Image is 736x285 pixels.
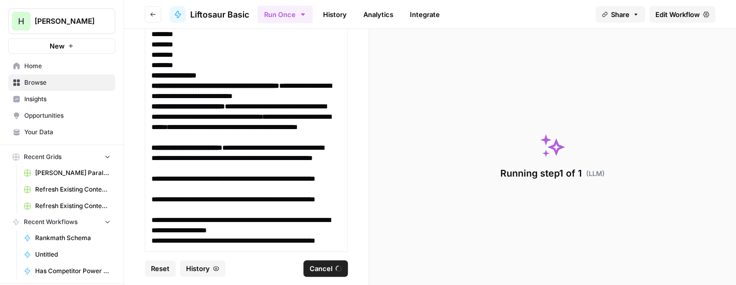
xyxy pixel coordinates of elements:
[649,6,715,23] a: Edit Workflow
[24,217,78,227] span: Recent Workflows
[611,9,630,20] span: Share
[50,41,65,51] span: New
[19,165,115,181] a: [PERSON_NAME] Paralegal Grid
[180,260,225,277] button: History
[35,168,111,178] span: [PERSON_NAME] Paralegal Grid
[19,230,115,246] a: Rankmath Schema
[35,266,111,276] span: Has Competitor Power Step on SERPs
[8,149,115,165] button: Recent Grids
[35,250,111,259] span: Untitled
[24,111,111,120] span: Opportunities
[257,6,313,23] button: Run Once
[8,124,115,140] a: Your Data
[8,58,115,74] a: Home
[8,8,115,34] button: Workspace: Hasbrook
[310,263,332,274] span: Cancel
[24,61,111,71] span: Home
[35,16,97,26] span: [PERSON_NAME]
[8,214,115,230] button: Recent Workflows
[404,6,446,23] a: Integrate
[170,6,249,23] a: Liftosaur Basic
[24,78,111,87] span: Browse
[8,38,115,54] button: New
[35,201,111,211] span: Refresh Existing Content Only Based on SERP
[35,233,111,243] span: Rankmath Schema
[303,260,348,277] button: Cancel
[19,246,115,263] a: Untitled
[18,15,24,27] span: H
[190,8,249,21] span: Liftosaur Basic
[19,263,115,279] a: Has Competitor Power Step on SERPs
[8,107,115,124] a: Opportunities
[186,263,210,274] span: History
[357,6,400,23] a: Analytics
[317,6,353,23] a: History
[19,181,115,198] a: Refresh Existing Content [DATE] Deleted AEO, doesn't work now
[500,166,605,181] div: Running step 1 of 1
[19,198,115,214] a: Refresh Existing Content Only Based on SERP
[35,185,111,194] span: Refresh Existing Content [DATE] Deleted AEO, doesn't work now
[8,74,115,91] a: Browse
[151,263,170,274] span: Reset
[586,168,605,179] span: ( LLM )
[595,6,645,23] button: Share
[145,260,176,277] button: Reset
[24,94,111,104] span: Insights
[24,128,111,137] span: Your Data
[655,9,700,20] span: Edit Workflow
[8,91,115,107] a: Insights
[24,152,62,162] span: Recent Grids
